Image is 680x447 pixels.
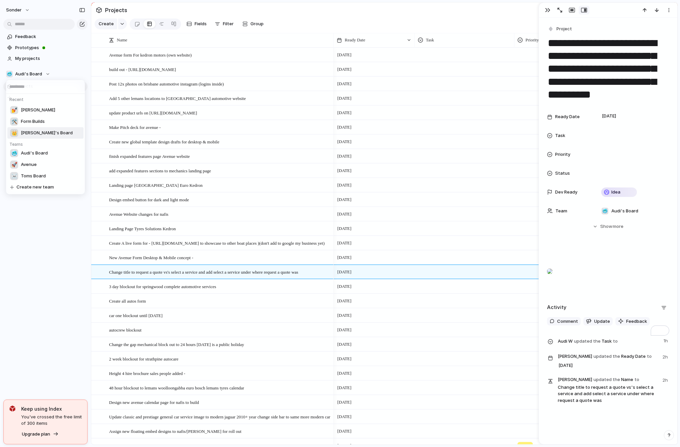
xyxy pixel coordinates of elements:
span: [PERSON_NAME] [21,107,55,113]
span: Create new team [16,184,54,191]
div: 👑 [10,129,18,137]
div: 🥶 [10,149,18,157]
span: Audi's Board [21,150,48,157]
div: 🚀 [10,161,18,169]
span: [PERSON_NAME]'s Board [21,130,73,136]
h5: Recent [7,94,86,103]
div: ☠️ [10,172,18,180]
span: Toms Board [21,173,46,179]
span: Form Builds [21,118,45,125]
h5: Teams [7,139,86,147]
div: 🛠️ [10,117,18,126]
span: Avenue [21,161,37,168]
div: 💅 [10,106,18,114]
